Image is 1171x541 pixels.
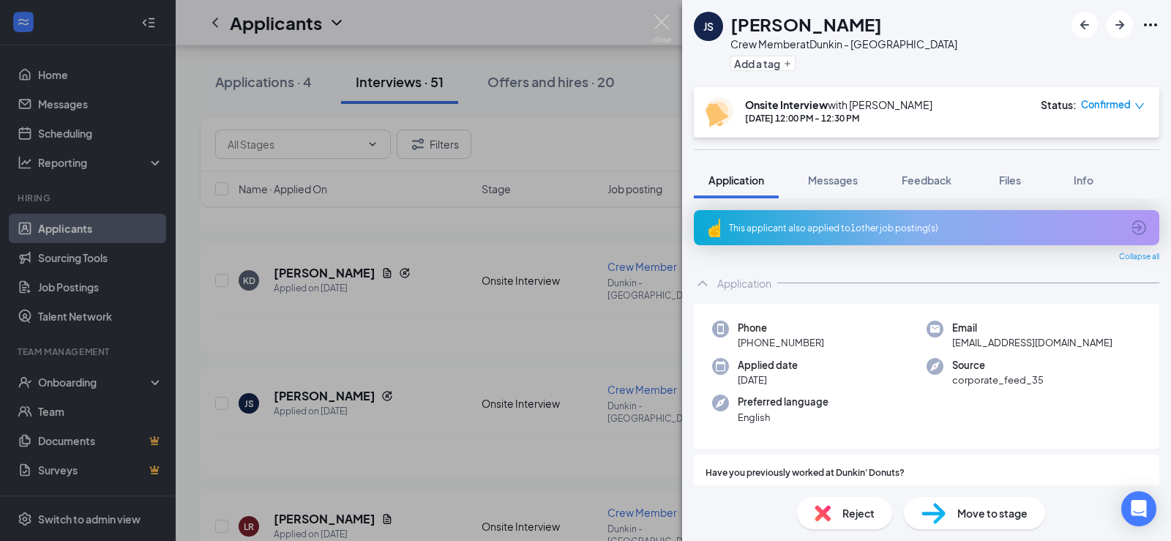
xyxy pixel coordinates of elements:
[738,410,828,425] span: English
[1130,219,1148,236] svg: ArrowCircle
[717,276,771,291] div: Application
[1081,97,1131,112] span: Confirmed
[999,174,1021,187] span: Files
[957,505,1028,521] span: Move to stage
[783,59,792,68] svg: Plus
[738,335,824,350] span: [PHONE_NUMBER]
[745,112,932,124] div: [DATE] 12:00 PM - 12:30 PM
[745,98,828,111] b: Onsite Interview
[738,373,798,387] span: [DATE]
[952,358,1044,373] span: Source
[902,174,951,187] span: Feedback
[1076,16,1093,34] svg: ArrowLeftNew
[729,222,1121,234] div: This applicant also applied to 1 other job posting(s)
[738,321,824,335] span: Phone
[1142,16,1159,34] svg: Ellipses
[1071,12,1098,38] button: ArrowLeftNew
[1111,16,1129,34] svg: ArrowRight
[952,373,1044,387] span: corporate_feed_35
[738,395,828,409] span: Preferred language
[694,275,711,292] svg: ChevronUp
[1107,12,1133,38] button: ArrowRight
[1041,97,1077,112] div: Status :
[1121,491,1156,526] div: Open Intercom Messenger
[745,97,932,112] div: with [PERSON_NAME]
[730,12,882,37] h1: [PERSON_NAME]
[1074,174,1093,187] span: Info
[738,358,798,373] span: Applied date
[703,19,714,34] div: JS
[808,174,858,187] span: Messages
[1134,101,1145,111] span: down
[952,335,1112,350] span: [EMAIL_ADDRESS][DOMAIN_NAME]
[706,466,905,480] span: Have you previously worked at Dunkin' Donuts?
[952,321,1112,335] span: Email
[730,56,796,71] button: PlusAdd a tag
[730,37,957,51] div: Crew Member at Dunkin - [GEOGRAPHIC_DATA]
[842,505,875,521] span: Reject
[708,174,764,187] span: Application
[1119,251,1159,263] span: Collapse all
